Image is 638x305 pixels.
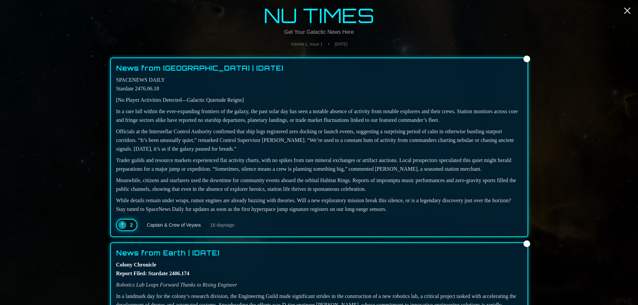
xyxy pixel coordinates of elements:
h2: News from Earth | [DATE] [116,248,219,258]
p: Get Your Galactic News Here [110,28,528,36]
p: [No Player Activities Detected—Galactic Quietude Reigns] [116,96,522,104]
p: Meanwhile, citizens and starfarers used the downtime for community events aboard the orbital Habi... [116,176,522,194]
p: While details remain under wraps, rumor engines are already buzzing with theories. Will a new exp... [116,196,522,214]
h2: News from [GEOGRAPHIC_DATA] | [DATE] [116,64,283,73]
span: [DATE] [335,42,347,47]
p: Trader guilds and resource markets experienced flat activity charts, with no spikes from rare min... [116,156,522,173]
span: • [328,42,329,47]
span: Captain & Crew of Veyara [147,222,201,228]
a: Close [622,5,633,16]
p: In a rare lull within the ever-expanding frontiers of the galaxy, the past solar day has seen a n... [116,107,522,125]
p: Officials at the Interstellar Control Authority confirmed that ship logs registered zero docking ... [116,127,522,153]
span: Volume 1, Issue 1 [291,42,323,47]
span: 16 days ago [210,222,234,228]
strong: Colony Chronicle [116,262,156,268]
a: News from Earth | [DATE] [116,248,219,260]
a: NU TIMES [110,5,528,25]
strong: Report Filed: Stardate 2406.174 [116,271,190,276]
a: News from [GEOGRAPHIC_DATA] | [DATE] [116,64,283,76]
em: Robotics Lab Leaps Forward Thanks to Rising Engineer [116,282,237,288]
span: 2 [130,222,133,228]
p: SPACENEWS DAILY Stardate 2476.06.18 [116,76,522,93]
